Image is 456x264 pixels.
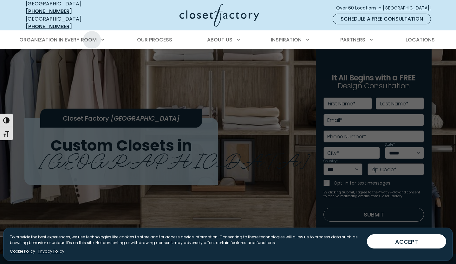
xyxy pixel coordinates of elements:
[406,36,435,43] span: Locations
[38,248,64,254] a: Privacy Policy
[26,23,72,30] a: [PHONE_NUMBER]
[336,5,436,11] span: Over 60 Locations in [GEOGRAPHIC_DATA]!
[26,15,118,30] div: [GEOGRAPHIC_DATA]
[271,36,302,43] span: Inspiration
[26,8,72,15] a: [PHONE_NUMBER]
[137,36,172,43] span: Our Process
[207,36,232,43] span: About Us
[333,14,431,24] a: Schedule a Free Consultation
[15,31,441,49] nav: Primary Menu
[336,3,436,14] a: Over 60 Locations in [GEOGRAPHIC_DATA]!
[10,248,35,254] a: Cookie Policy
[10,234,362,246] p: To provide the best experiences, we use technologies like cookies to store and/or access device i...
[340,36,365,43] span: Partners
[179,4,259,27] img: Closet Factory Logo
[19,36,97,43] span: Organization in Every Room
[367,234,446,248] button: ACCEPT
